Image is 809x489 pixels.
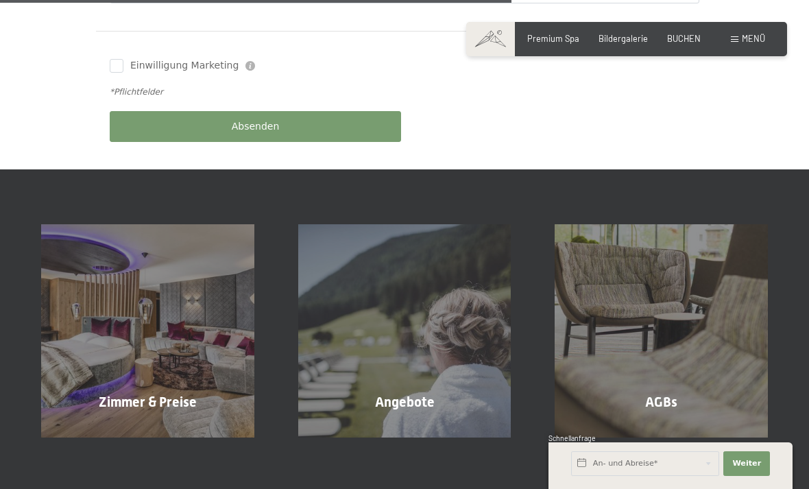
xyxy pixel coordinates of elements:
button: Weiter [723,451,770,476]
span: Zimmer & Preise [99,394,197,410]
button: Absenden [110,111,401,142]
span: Schnellanfrage [548,434,596,442]
a: Bildergalerie [599,33,648,44]
a: Premium Spa [527,33,579,44]
span: AGBs [645,394,677,410]
span: Absenden [232,120,280,134]
a: Urlaub in Südtirol im Hotel Schwarzenstein – Anfrage Zimmer & Preise [19,224,276,438]
span: Einwilligung Marketing [130,59,239,73]
div: *Pflichtfelder [110,86,699,98]
span: Angebote [375,394,435,410]
span: Weiter [732,458,761,469]
a: Urlaub in Südtirol im Hotel Schwarzenstein – Anfrage Angebote [276,224,533,438]
a: Urlaub in Südtirol im Hotel Schwarzenstein – Anfrage AGBs [533,224,790,438]
a: BUCHEN [667,33,701,44]
span: Menü [742,33,765,44]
